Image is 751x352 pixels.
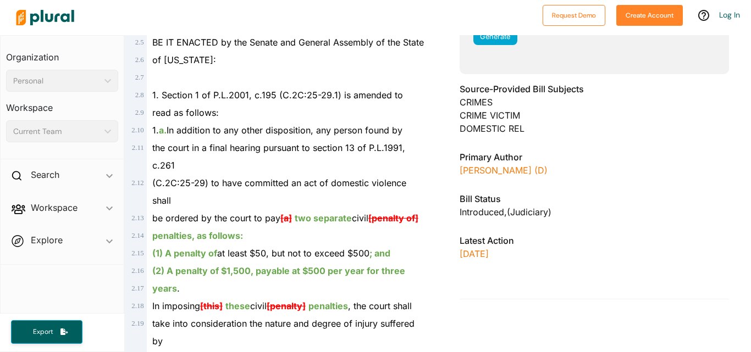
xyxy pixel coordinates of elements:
h2: Search [31,169,59,181]
span: 2 . 19 [131,320,143,327]
span: take into consideration the nature and degree of injury suffered by [152,318,415,347]
a: Request Demo [543,9,605,20]
div: Introduced , ( ) [460,205,729,219]
span: 2 . 13 [131,214,143,222]
div: CRIME VICTIM [460,109,729,122]
span: 1. In addition to any other disposition, any person found by [152,125,402,136]
a: Log In [719,10,740,20]
span: 2 . 10 [131,126,143,134]
span: 2 . 14 [131,232,143,239]
div: DOMESTIC REL [460,122,729,135]
span: 2 . 8 [135,91,144,99]
del: [penalty of] [368,213,418,224]
del: [this] [200,300,223,311]
ins: years [152,283,177,294]
span: 2 . 11 [132,144,144,152]
a: Create Account [616,9,683,20]
span: at least $50, but not to exceed $500 [152,248,390,259]
h3: Bill Status [460,192,729,205]
button: Create Account [616,5,683,26]
span: Export [25,327,60,337]
span: In imposing civil , the court shall [152,300,412,311]
ins: (1) A penalty of [152,248,217,259]
div: Current Team [13,126,100,137]
span: read as follows: [152,107,219,118]
span: . [152,283,180,294]
span: 2 . 16 [131,267,143,275]
ins: (2) A penalty of $1,500, payable at $500 per year for three [152,265,405,276]
h3: Latest Action [460,234,729,247]
span: 2 . 15 [131,249,143,257]
span: the court in a final hearing pursuant to section 13 of P.L.1991, c.261 [152,142,405,171]
h3: Primary Author [460,150,729,164]
span: (C.2C:25-29) to have committed an act of domestic violence shall [152,177,406,206]
ins: ; and [369,248,390,259]
ins: penalties, as follows: [152,230,243,241]
span: 2 . 18 [131,302,143,310]
span: 2 . 5 [135,38,144,46]
button: Export [11,320,82,344]
a: [PERSON_NAME] (D) [460,165,548,176]
span: Judiciary [510,206,548,217]
span: 2 . 7 [135,74,144,81]
span: of [US_STATE]: [152,54,216,65]
button: Request Demo [543,5,605,26]
del: [penalty] [267,300,306,311]
span: 2 . 6 [135,56,144,64]
h3: Source-Provided Bill Subjects [460,82,729,96]
span: 1. Section 1 of P.L.2001, c.195 (C.2C:25-29.1) is amended to [152,90,403,100]
span: 2 . 12 [131,179,143,187]
span: 2 . 17 [131,284,143,292]
span: Generate [480,32,510,41]
div: Personal [13,75,100,87]
h3: Organization [6,41,118,65]
div: CRIMES [460,96,729,109]
span: BE IT ENACTED by the Senate and General Assembly of the State [152,37,424,48]
h3: Workspace [6,92,118,116]
ins: these [225,300,250,311]
ins: a. [159,125,167,136]
span: 2 . 9 [135,109,144,116]
ins: penalties [308,300,348,311]
span: be ordered by the court to pay civil [152,213,418,224]
p: [DATE] [460,247,729,260]
ins: two separate [295,213,352,224]
del: [a] [280,213,292,224]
